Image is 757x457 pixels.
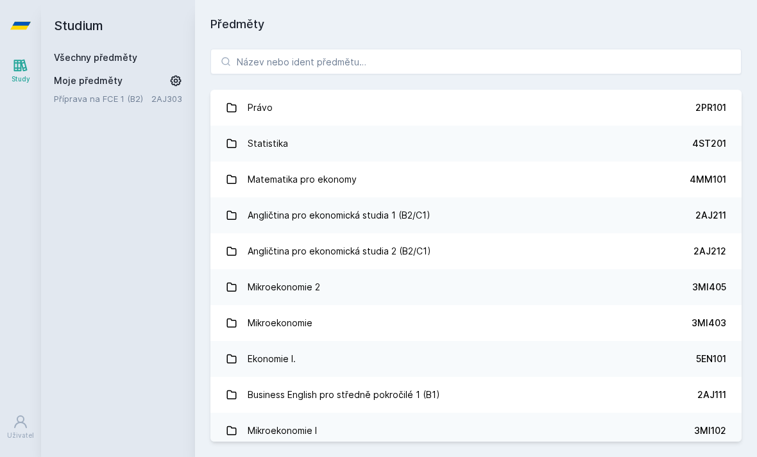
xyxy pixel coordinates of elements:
[248,167,357,192] div: Matematika pro ekonomy
[210,377,742,413] a: Business English pro středně pokročilé 1 (B1) 2AJ111
[151,94,182,104] a: 2AJ303
[210,341,742,377] a: Ekonomie I. 5EN101
[695,209,726,222] div: 2AJ211
[248,346,296,372] div: Ekonomie I.
[210,49,742,74] input: Název nebo ident předmětu…
[54,92,151,105] a: Příprava na FCE 1 (B2)
[248,382,440,408] div: Business English pro středně pokročilé 1 (B1)
[7,431,34,440] div: Uživatel
[692,281,726,294] div: 3MI405
[692,317,726,329] div: 3MI403
[54,52,137,63] a: Všechny předměty
[210,305,742,341] a: Mikroekonomie 3MI403
[248,238,431,264] div: Angličtina pro ekonomická studia 2 (B2/C1)
[694,424,726,437] div: 3MI102
[210,413,742,449] a: Mikroekonomie I 3MI102
[54,74,123,87] span: Moje předměty
[248,95,273,120] div: Právo
[248,131,288,156] div: Statistika
[696,353,726,365] div: 5EN101
[210,15,742,33] h1: Předměty
[210,269,742,305] a: Mikroekonomie 2 3MI405
[3,408,38,447] a: Uživatel
[690,173,726,186] div: 4MM101
[248,418,317,444] div: Mikroekonomie I
[12,74,30,84] div: Study
[692,137,726,150] div: 4ST201
[210,126,742,162] a: Statistika 4ST201
[210,233,742,269] a: Angličtina pro ekonomická studia 2 (B2/C1) 2AJ212
[248,203,430,228] div: Angličtina pro ekonomická studia 1 (B2/C1)
[210,90,742,126] a: Právo 2PR101
[248,274,320,300] div: Mikroekonomie 2
[697,388,726,401] div: 2AJ111
[695,101,726,114] div: 2PR101
[210,162,742,197] a: Matematika pro ekonomy 4MM101
[3,51,38,90] a: Study
[693,245,726,258] div: 2AJ212
[248,310,312,336] div: Mikroekonomie
[210,197,742,233] a: Angličtina pro ekonomická studia 1 (B2/C1) 2AJ211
